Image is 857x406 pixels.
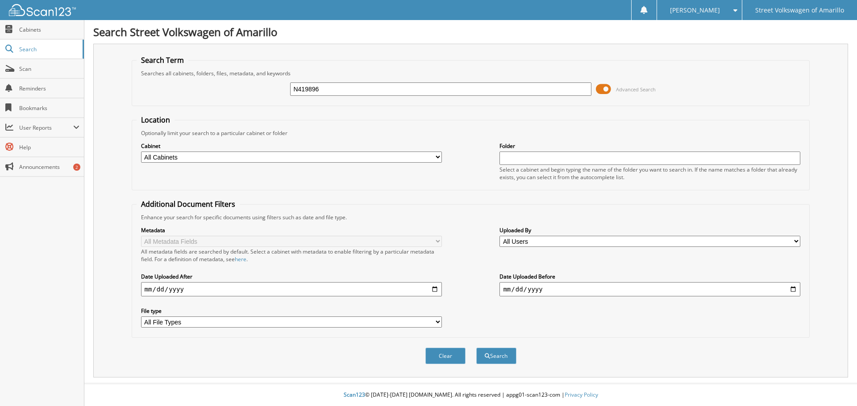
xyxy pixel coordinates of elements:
[137,129,805,137] div: Optionally limit your search to a particular cabinet or folder
[425,348,466,364] button: Clear
[137,199,240,209] legend: Additional Document Filters
[84,384,857,406] div: © [DATE]-[DATE] [DOMAIN_NAME]. All rights reserved | appg01-scan123-com |
[19,45,78,53] span: Search
[499,226,800,234] label: Uploaded By
[141,226,442,234] label: Metadata
[19,85,79,92] span: Reminders
[499,166,800,181] div: Select a cabinet and begin typing the name of the folder you want to search in. If the name match...
[137,115,175,125] legend: Location
[565,391,598,398] a: Privacy Policy
[344,391,365,398] span: Scan123
[9,4,76,16] img: scan123-logo-white.svg
[499,282,800,296] input: end
[141,307,442,315] label: File type
[19,26,79,33] span: Cabinets
[755,8,844,13] span: Street Volkswagen of Amarillo
[137,55,188,65] legend: Search Term
[476,348,516,364] button: Search
[19,144,79,151] span: Help
[141,282,442,296] input: start
[670,8,720,13] span: [PERSON_NAME]
[19,124,73,131] span: User Reports
[499,273,800,280] label: Date Uploaded Before
[73,164,80,171] div: 2
[19,65,79,73] span: Scan
[235,255,246,263] a: here
[499,142,800,150] label: Folder
[137,70,805,77] div: Searches all cabinets, folders, files, metadata, and keywords
[616,86,656,93] span: Advanced Search
[141,248,442,263] div: All metadata fields are searched by default. Select a cabinet with metadata to enable filtering b...
[137,213,805,221] div: Enhance your search for specific documents using filters such as date and file type.
[19,104,79,112] span: Bookmarks
[141,273,442,280] label: Date Uploaded After
[141,142,442,150] label: Cabinet
[19,163,79,171] span: Announcements
[93,25,848,39] h1: Search Street Volkswagen of Amarillo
